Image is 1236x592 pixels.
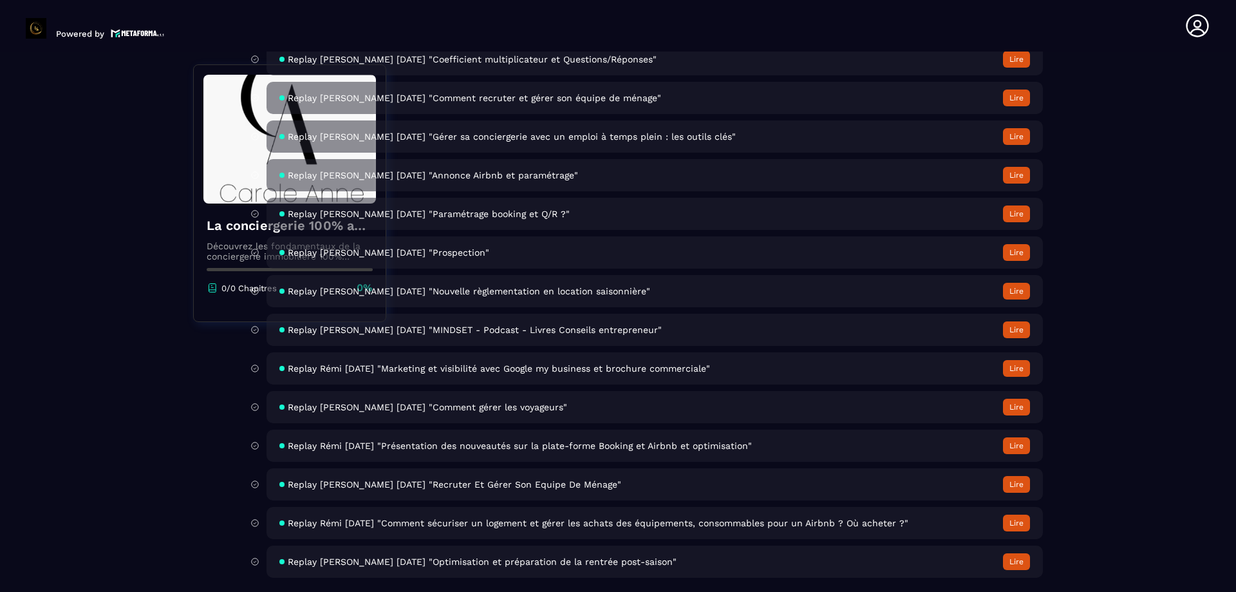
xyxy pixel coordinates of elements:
button: Lire [1003,283,1030,300]
button: Lire [1003,244,1030,261]
img: logo-branding [26,18,46,39]
p: 0/0 Chapitres [221,283,277,293]
span: Replay Rémi [DATE] "Marketing et visibilité avec Google my business et brochure commerciale" [288,363,710,374]
span: Replay [PERSON_NAME] [DATE] "Recruter Et Gérer Son Equipe De Ménage" [288,479,621,490]
button: Lire [1003,360,1030,377]
span: Replay [PERSON_NAME] [DATE] "Prospection" [288,247,489,258]
p: Découvrez les fondamentaux de la conciergerie immobilière 100% automatisée. Cette formation est c... [207,241,373,262]
span: Replay [PERSON_NAME] [DATE] "Annonce Airbnb et paramétrage" [288,170,578,180]
button: Lire [1003,321,1030,338]
img: banner [203,75,376,204]
span: Replay [PERSON_NAME] [DATE] "Comment recruter et gérer son équipe de ménage" [288,93,661,103]
h4: La conciergerie 100% automatisée [207,216,373,234]
button: Lire [1003,476,1030,493]
span: Replay [PERSON_NAME] [DATE] "Comment gérer les voyageurs" [288,402,567,412]
button: Lire [1003,205,1030,222]
button: Lire [1003,90,1030,106]
p: Powered by [56,29,104,39]
span: Replay [PERSON_NAME] [DATE] "Optimisation et préparation de la rentrée post-saison" [288,557,677,567]
span: Replay [PERSON_NAME] [DATE] "Coefficient multiplicateur et Questions/Réponses" [288,54,657,64]
button: Lire [1003,437,1030,454]
span: Replay [PERSON_NAME] [DATE] "Nouvelle règlementation en location saisonnière" [288,286,650,296]
button: Lire [1003,51,1030,68]
button: Lire [1003,553,1030,570]
button: Lire [1003,399,1030,415]
span: Replay [PERSON_NAME] [DATE] "Paramétrage booking et Q/R ?" [288,209,570,219]
span: Replay Rémi [DATE] "Comment sécuriser un logement et gérer les achats des équipements, consommabl... [288,518,908,528]
span: Replay [PERSON_NAME] [DATE] "Gérer sa conciergerie avec un emploi à temps plein : les outils clés" [288,131,736,142]
img: logo [111,28,165,39]
span: Replay Rémi [DATE] "Présentation des nouveautés sur la plate-forme Booking et Airbnb et optimisat... [288,441,752,451]
button: Lire [1003,167,1030,184]
span: Replay [PERSON_NAME] [DATE] "MINDSET - Podcast - Livres Conseils entrepreneur" [288,325,662,335]
button: Lire [1003,128,1030,145]
button: Lire [1003,515,1030,531]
